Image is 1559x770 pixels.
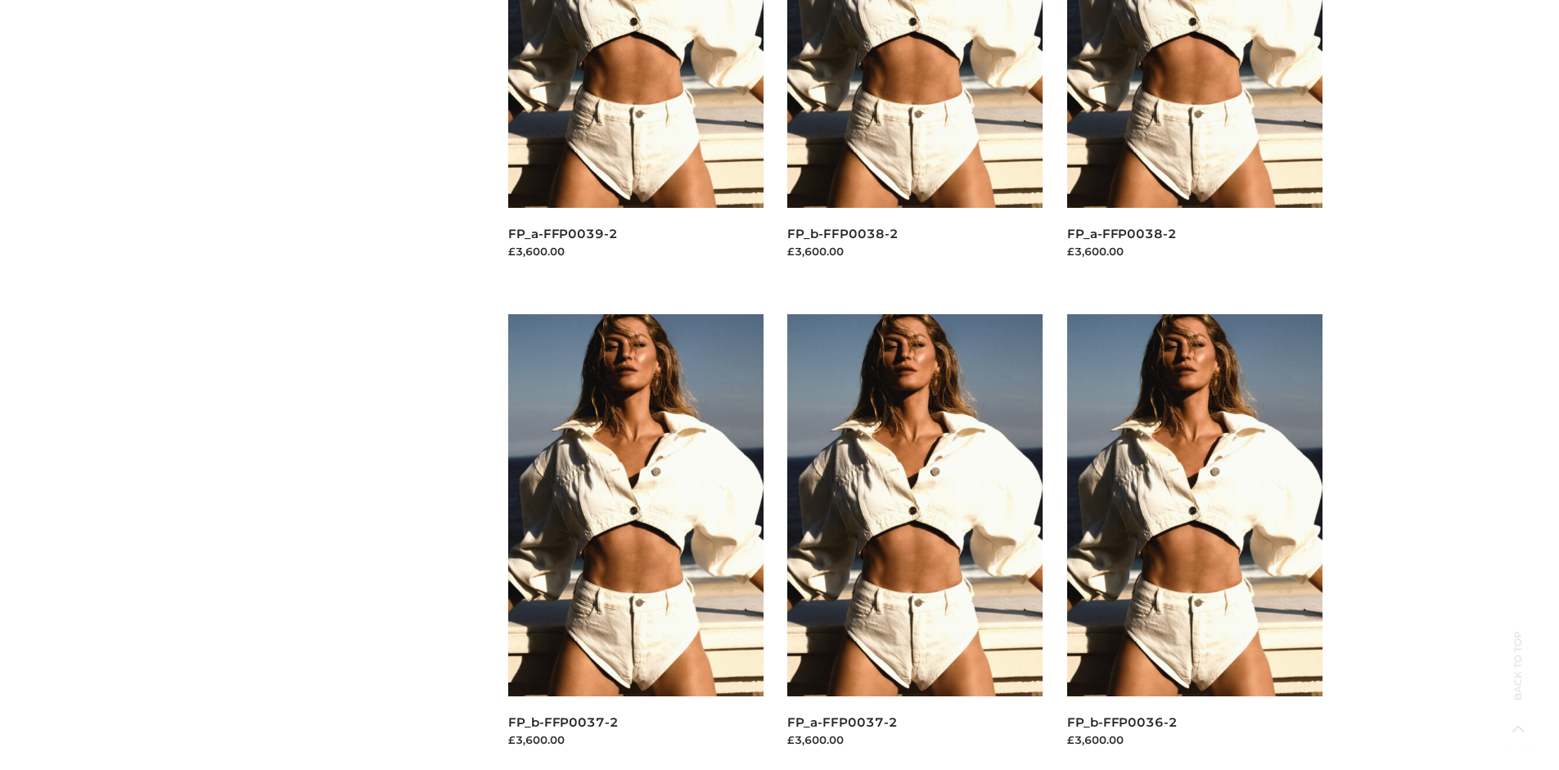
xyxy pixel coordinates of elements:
a: FP_b-FFP0037-2 [508,714,619,730]
a: FP_a-FFP0038-2 [1067,226,1177,241]
div: £3,600.00 [787,243,1043,259]
div: £3,600.00 [508,243,764,259]
a: FP_b-FFP0038-2 [787,226,898,241]
a: FP_a-FFP0037-2 [787,714,897,730]
div: £3,600.00 [508,732,764,748]
a: FP_a-FFP0039-2 [508,226,618,241]
div: £3,600.00 [787,732,1043,748]
div: £3,600.00 [1067,732,1322,748]
div: £3,600.00 [1067,243,1322,259]
a: FP_b-FFP0036-2 [1067,714,1178,730]
span: Back to top [1498,660,1539,700]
